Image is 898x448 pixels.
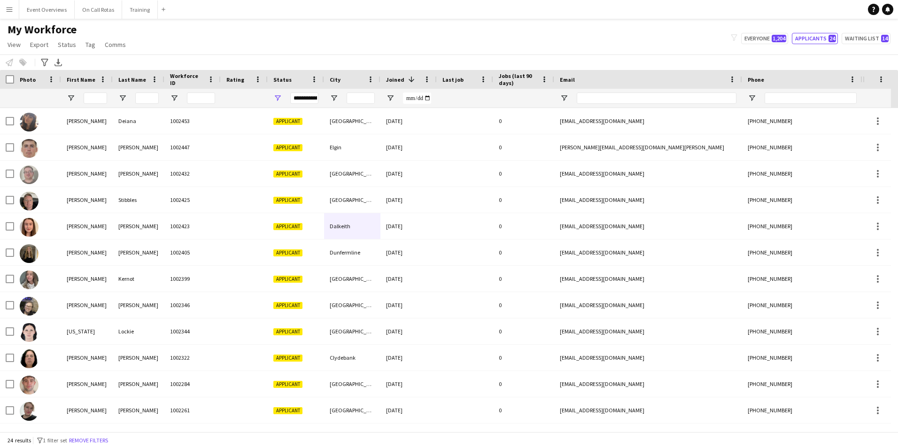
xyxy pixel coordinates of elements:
span: Last Name [118,76,146,83]
div: [GEOGRAPHIC_DATA] [324,371,380,397]
button: Everyone1,204 [741,33,788,44]
div: [PHONE_NUMBER] [742,161,862,186]
div: [EMAIL_ADDRESS][DOMAIN_NAME] [554,292,742,318]
span: Workforce ID [170,72,204,86]
div: [PERSON_NAME] [61,397,113,423]
div: [EMAIL_ADDRESS][DOMAIN_NAME] [554,187,742,213]
a: View [4,39,24,51]
img: Josh Pritchard [20,376,39,394]
input: Joined Filter Input [403,93,431,104]
div: [PERSON_NAME] [61,345,113,371]
div: 0 [493,161,554,186]
span: Applicant [273,223,302,230]
div: [EMAIL_ADDRESS][DOMAIN_NAME] [554,397,742,423]
div: 1002447 [164,134,221,160]
div: Dalkeith [324,213,380,239]
div: [PHONE_NUMBER] [742,397,862,423]
div: [PHONE_NUMBER] [742,371,862,397]
input: Phone Filter Input [765,93,857,104]
button: Open Filter Menu [170,94,178,102]
div: [PERSON_NAME][EMAIL_ADDRESS][DOMAIN_NAME][PERSON_NAME] [554,134,742,160]
span: Applicant [273,302,302,309]
img: Heather Allan [20,349,39,368]
div: Dunfermline [324,239,380,265]
button: Open Filter Menu [118,94,127,102]
button: Open Filter Menu [273,94,282,102]
div: Kernot [113,266,164,292]
span: Joined [386,76,404,83]
span: Applicant [273,144,302,151]
input: Last Name Filter Input [135,93,159,104]
div: [DATE] [380,239,437,265]
div: 0 [493,397,554,423]
div: [PERSON_NAME] [61,134,113,160]
div: [PERSON_NAME] [61,371,113,397]
div: 1002405 [164,239,221,265]
div: 0 [493,266,554,292]
div: [EMAIL_ADDRESS][DOMAIN_NAME] [554,318,742,344]
div: 1002399 [164,266,221,292]
div: [DATE] [380,266,437,292]
div: [PHONE_NUMBER] [742,318,862,344]
div: [PERSON_NAME] [61,161,113,186]
div: [PERSON_NAME] [113,292,164,318]
span: Applicant [273,381,302,388]
button: Applicants24 [792,33,838,44]
span: Phone [748,76,764,83]
span: Export [30,40,48,49]
div: Clydebank [324,345,380,371]
span: Applicant [273,328,302,335]
div: [PERSON_NAME] [113,161,164,186]
button: Training [122,0,158,19]
span: 1,204 [772,35,786,42]
div: [PHONE_NUMBER] [742,266,862,292]
span: Applicant [273,407,302,414]
input: Email Filter Input [577,93,736,104]
button: Waiting list14 [842,33,890,44]
div: [DATE] [380,371,437,397]
div: [EMAIL_ADDRESS][DOMAIN_NAME] [554,161,742,186]
div: [DATE] [380,292,437,318]
div: [EMAIL_ADDRESS][DOMAIN_NAME] [554,371,742,397]
span: Last job [442,76,464,83]
app-action-btn: Export XLSX [53,57,64,68]
span: Status [58,40,76,49]
img: Lucy Atherton [20,244,39,263]
div: Lockie [113,318,164,344]
div: [PERSON_NAME] [113,213,164,239]
div: [PERSON_NAME] [113,397,164,423]
input: First Name Filter Input [84,93,107,104]
button: On Call Rotas [75,0,122,19]
div: [PERSON_NAME] [61,266,113,292]
div: [DATE] [380,318,437,344]
button: Event Overviews [19,0,75,19]
div: 1002284 [164,371,221,397]
span: Applicant [273,170,302,178]
a: Export [26,39,52,51]
div: [GEOGRAPHIC_DATA] [324,397,380,423]
div: [GEOGRAPHIC_DATA] [324,187,380,213]
div: [PERSON_NAME] [61,187,113,213]
div: [PHONE_NUMBER] [742,292,862,318]
app-action-btn: Advanced filters [39,57,50,68]
div: [EMAIL_ADDRESS][DOMAIN_NAME] [554,266,742,292]
div: 1002322 [164,345,221,371]
span: Tag [85,40,95,49]
div: [DATE] [380,108,437,134]
div: 1002344 [164,318,221,344]
span: Applicant [273,276,302,283]
button: Open Filter Menu [67,94,75,102]
span: Email [560,76,575,83]
button: Open Filter Menu [748,94,756,102]
span: City [330,76,341,83]
div: [PHONE_NUMBER] [742,187,862,213]
img: Kevin Wilson [20,165,39,184]
img: Georgia Lockie [20,323,39,342]
img: Claire Turner [20,218,39,237]
div: [PHONE_NUMBER] [742,213,862,239]
div: 0 [493,371,554,397]
div: [DATE] [380,161,437,186]
div: [EMAIL_ADDRESS][DOMAIN_NAME] [554,108,742,134]
div: [GEOGRAPHIC_DATA] [324,108,380,134]
div: [GEOGRAPHIC_DATA] [324,318,380,344]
